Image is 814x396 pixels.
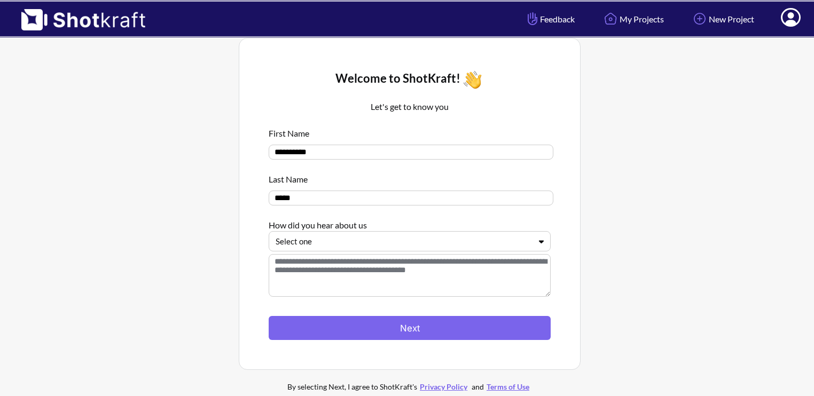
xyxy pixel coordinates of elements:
div: First Name [269,122,551,139]
div: Last Name [269,168,551,185]
img: Home Icon [601,10,620,28]
img: Hand Icon [525,10,540,28]
div: How did you hear about us [269,213,551,231]
div: Welcome to ShotKraft! [269,68,551,92]
span: Feedback [525,13,575,25]
img: Add Icon [691,10,709,28]
a: New Project [683,5,762,33]
a: Terms of Use [484,382,532,391]
a: Privacy Policy [417,382,470,391]
img: Wave Icon [460,68,484,92]
p: Let's get to know you [269,100,551,113]
div: By selecting Next, I agree to ShotKraft's and [265,381,554,393]
a: My Projects [593,5,672,33]
button: Next [269,316,551,340]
